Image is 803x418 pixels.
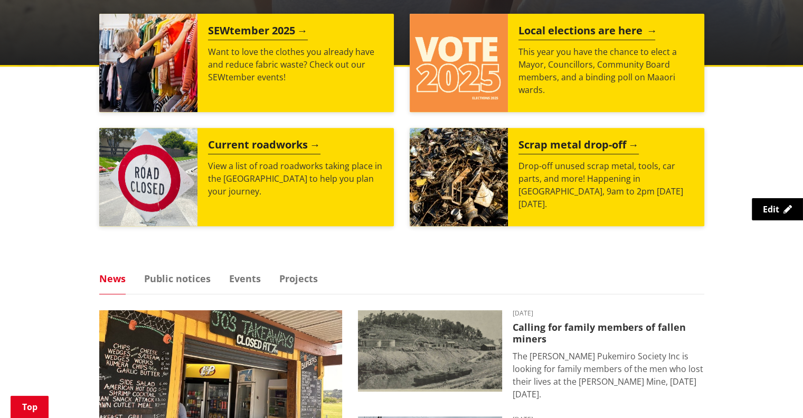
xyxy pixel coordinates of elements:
[11,396,49,418] a: Top
[208,160,383,198] p: View a list of road roadworks taking place in the [GEOGRAPHIC_DATA] to help you plan your journey.
[410,128,508,226] img: Scrap metal collection
[754,374,792,412] iframe: Messenger Launcher
[99,128,394,226] a: Current roadworks View a list of road roadworks taking place in the [GEOGRAPHIC_DATA] to help you...
[763,203,779,215] span: Edit
[518,24,655,40] h2: Local elections are here
[752,198,803,220] a: Edit
[208,24,308,40] h2: SEWtember 2025
[99,128,197,226] img: Road closed sign
[99,14,197,112] img: SEWtember
[144,274,211,283] a: Public notices
[99,14,394,112] a: SEWtember 2025 Want to love the clothes you already have and reduce fabric waste? Check out our S...
[410,128,704,226] a: A massive pile of rusted scrap metal, including wheels and various industrial parts, under a clea...
[518,45,694,96] p: This year you have the chance to elect a Mayor, Councillors, Community Board members, and a bindi...
[358,310,704,401] a: A black-and-white historic photograph shows a hillside with trees, small buildings, and cylindric...
[513,310,704,317] time: [DATE]
[410,14,704,112] a: Local elections are here This year you have the chance to elect a Mayor, Councillors, Community B...
[518,160,694,210] p: Drop-off unused scrap metal, tools, car parts, and more! Happening in [GEOGRAPHIC_DATA], 9am to 2...
[208,45,383,83] p: Want to love the clothes you already have and reduce fabric waste? Check out our SEWtember events!
[99,274,126,283] a: News
[513,350,704,401] p: The [PERSON_NAME] Pukemiro Society Inc is looking for family members of the men who lost their li...
[513,322,704,345] h3: Calling for family members of fallen miners
[358,310,502,392] img: Glen Afton Mine 1939
[410,14,508,112] img: Vote 2025
[229,274,261,283] a: Events
[208,138,320,154] h2: Current roadworks
[279,274,318,283] a: Projects
[518,138,639,154] h2: Scrap metal drop-off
